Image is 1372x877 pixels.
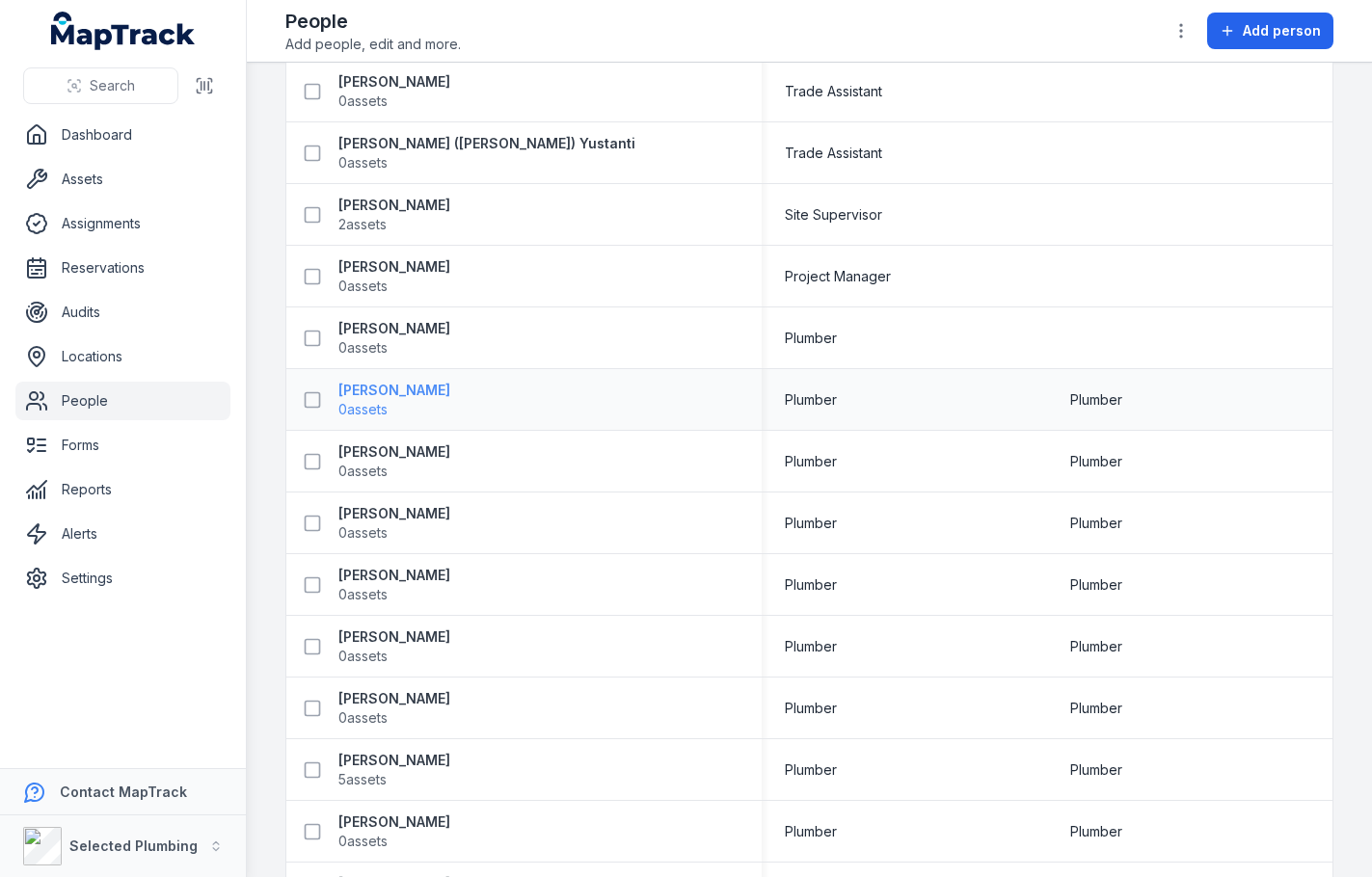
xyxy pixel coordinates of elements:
span: Plumber [785,452,837,471]
strong: [PERSON_NAME] ([PERSON_NAME]) Yustanti [338,134,635,153]
span: Plumber [785,575,837,595]
strong: Contact MapTrack [60,784,187,800]
strong: [PERSON_NAME] [338,751,450,770]
strong: [PERSON_NAME] [338,442,450,462]
span: Plumber [1070,760,1122,780]
span: Site Supervisor [785,205,882,225]
a: [PERSON_NAME]2assets [338,196,450,234]
span: 2 assets [338,215,387,234]
a: Dashboard [15,116,230,154]
span: Add person [1243,21,1321,40]
span: Plumber [1070,452,1122,471]
a: [PERSON_NAME] ([PERSON_NAME]) Yustanti0assets [338,134,635,173]
span: Plumber [1070,514,1122,533]
a: [PERSON_NAME]0assets [338,627,450,666]
a: Alerts [15,515,230,553]
strong: [PERSON_NAME] [338,627,450,647]
h2: People [285,8,461,35]
a: Settings [15,559,230,598]
a: [PERSON_NAME]0assets [338,72,450,111]
button: Search [23,67,178,104]
span: 0 assets [338,585,388,604]
span: Trade Assistant [785,144,882,163]
strong: Selected Plumbing [69,837,198,854]
span: 0 assets [338,277,388,296]
a: [PERSON_NAME]5assets [338,751,450,789]
span: Plumber [785,390,837,410]
a: Assignments [15,204,230,243]
strong: [PERSON_NAME] [338,566,450,585]
strong: [PERSON_NAME] [338,72,450,92]
a: Reservations [15,249,230,287]
a: [PERSON_NAME]0assets [338,381,450,419]
a: Assets [15,160,230,199]
span: Plumber [1070,390,1122,410]
strong: [PERSON_NAME] [338,689,450,708]
span: Plumber [785,699,837,718]
strong: [PERSON_NAME] [338,504,450,523]
button: Add person [1207,13,1333,49]
span: Plumber [785,760,837,780]
a: Reports [15,470,230,509]
span: 0 assets [338,153,388,173]
a: [PERSON_NAME]0assets [338,257,450,296]
span: 0 assets [338,462,388,481]
span: Plumber [785,514,837,533]
a: MapTrack [51,12,196,50]
span: Plumber [785,822,837,841]
span: Project Manager [785,267,891,286]
a: [PERSON_NAME]0assets [338,319,450,358]
a: People [15,382,230,420]
strong: [PERSON_NAME] [338,257,450,277]
span: 0 assets [338,400,388,419]
span: Plumber [785,637,837,656]
span: Plumber [1070,822,1122,841]
span: 0 assets [338,647,388,666]
span: Plumber [1070,637,1122,656]
span: Plumber [1070,699,1122,718]
a: [PERSON_NAME]0assets [338,566,450,604]
span: 0 assets [338,523,388,543]
a: Forms [15,426,230,465]
span: Plumber [785,329,837,348]
span: 0 assets [338,832,388,851]
a: [PERSON_NAME]0assets [338,689,450,728]
a: Audits [15,293,230,332]
strong: [PERSON_NAME] [338,381,450,400]
span: 5 assets [338,770,387,789]
a: [PERSON_NAME]0assets [338,442,450,481]
a: [PERSON_NAME]0assets [338,504,450,543]
strong: [PERSON_NAME] [338,319,450,338]
strong: [PERSON_NAME] [338,196,450,215]
span: Plumber [1070,575,1122,595]
span: 0 assets [338,92,388,111]
span: Search [90,76,135,95]
a: Locations [15,337,230,376]
span: Add people, edit and more. [285,35,461,54]
span: 0 assets [338,338,388,358]
span: Trade Assistant [785,82,882,101]
span: 0 assets [338,708,388,728]
a: [PERSON_NAME]0assets [338,812,450,851]
strong: [PERSON_NAME] [338,812,450,832]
